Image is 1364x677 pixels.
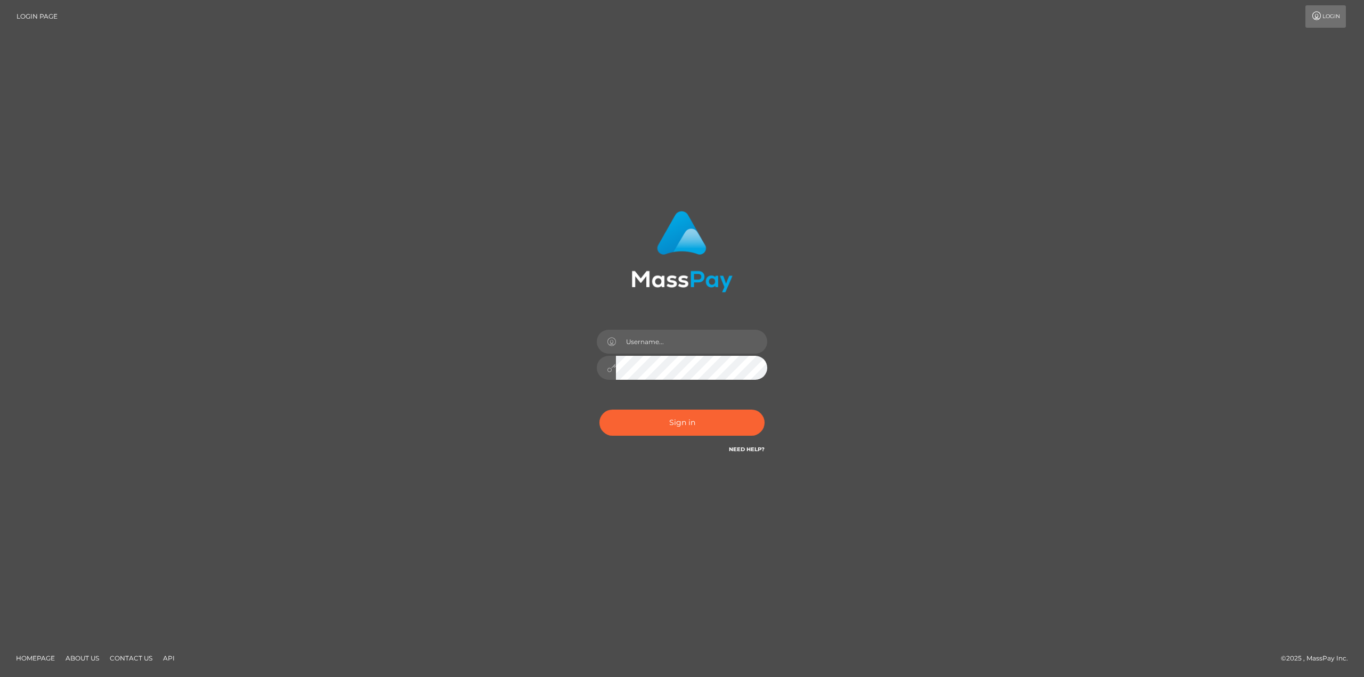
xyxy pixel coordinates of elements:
a: Login [1305,5,1346,28]
a: Homepage [12,650,59,666]
div: © 2025 , MassPay Inc. [1281,652,1356,664]
a: Need Help? [729,446,765,453]
img: MassPay Login [631,211,733,292]
a: Contact Us [105,650,157,666]
a: Login Page [17,5,58,28]
input: Username... [616,330,767,354]
button: Sign in [599,410,765,436]
a: About Us [61,650,103,666]
a: API [159,650,179,666]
